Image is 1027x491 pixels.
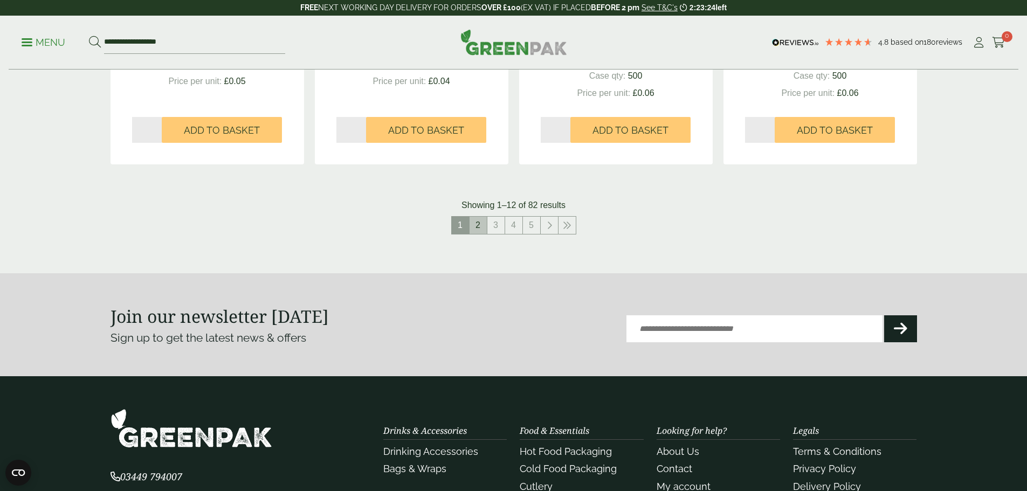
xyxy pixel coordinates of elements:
a: Privacy Policy [793,463,856,474]
span: Add to Basket [388,125,464,136]
a: Cold Food Packaging [520,463,617,474]
img: REVIEWS.io [772,39,819,46]
a: Drinking Accessories [383,446,478,457]
strong: BEFORE 2 pm [591,3,639,12]
span: Price per unit: [781,88,835,98]
div: 4.78 Stars [824,37,873,47]
a: 2 [470,217,487,234]
i: Cart [992,37,1005,48]
span: Price per unit: [577,88,630,98]
a: Contact [657,463,692,474]
span: 2:23:24 [690,3,715,12]
a: Terms & Conditions [793,446,881,457]
img: GreenPak Supplies [460,29,567,55]
span: left [715,3,727,12]
span: £0.06 [837,88,859,98]
span: £0.06 [633,88,654,98]
span: 500 [628,71,643,80]
button: Open CMP widget [5,460,31,486]
img: GreenPak Supplies [111,409,272,448]
i: My Account [972,37,985,48]
span: reviews [936,38,962,46]
span: 500 [832,71,847,80]
span: Price per unit: [168,77,222,86]
span: £0.04 [429,77,450,86]
a: Menu [22,36,65,47]
span: Add to Basket [797,125,873,136]
a: 4 [505,217,522,234]
strong: FREE [300,3,318,12]
span: 0 [1002,31,1012,42]
span: 1 [452,217,469,234]
strong: OVER £100 [481,3,521,12]
a: Hot Food Packaging [520,446,612,457]
a: 3 [487,217,505,234]
a: Bags & Wraps [383,463,446,474]
a: 03449 794007 [111,472,182,482]
span: Case qty: [794,71,830,80]
a: 0 [992,34,1005,51]
span: £0.05 [224,77,246,86]
span: Case qty: [589,71,626,80]
a: 5 [523,217,540,234]
button: Add to Basket [366,117,486,143]
strong: Join our newsletter [DATE] [111,305,329,328]
button: Add to Basket [570,117,691,143]
p: Menu [22,36,65,49]
span: 180 [923,38,936,46]
span: Add to Basket [184,125,260,136]
p: Sign up to get the latest news & offers [111,329,473,347]
p: Showing 1–12 of 82 results [461,199,566,212]
a: See T&C's [642,3,678,12]
span: Add to Basket [592,125,668,136]
span: Price per unit: [373,77,426,86]
span: 03449 794007 [111,470,182,483]
a: About Us [657,446,699,457]
button: Add to Basket [775,117,895,143]
span: 4.8 [878,38,891,46]
button: Add to Basket [162,117,282,143]
span: Based on [891,38,923,46]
